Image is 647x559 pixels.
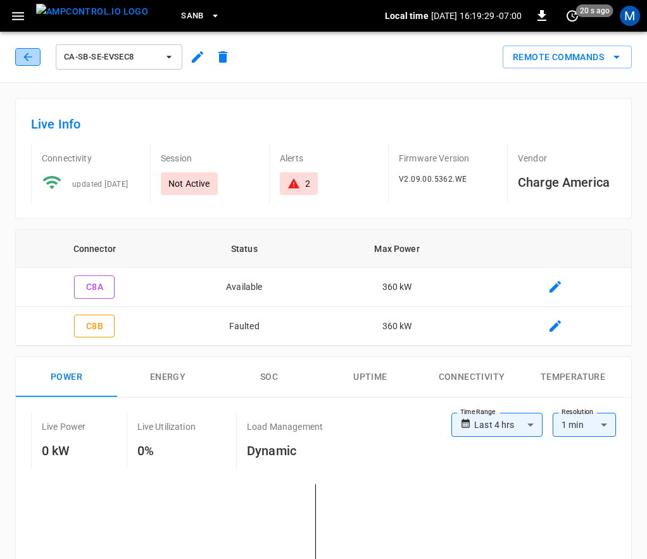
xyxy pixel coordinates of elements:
[16,357,117,398] button: Power
[576,4,613,17] span: 20 s ago
[315,230,479,268] th: Max Power
[562,407,593,417] label: Resolution
[399,152,497,165] p: Firmware Version
[518,152,616,165] p: Vendor
[36,4,148,20] img: ampcontrol.io logo
[315,268,479,307] td: 360 kW
[173,230,315,268] th: Status
[320,357,421,398] button: Uptime
[42,420,86,433] p: Live Power
[421,357,522,398] button: Connectivity
[176,4,225,28] button: SanB
[315,307,479,346] td: 360 kW
[518,172,616,192] h6: Charge America
[168,177,210,190] p: Not Active
[522,357,624,398] button: Temperature
[280,152,378,165] p: Alerts
[460,407,496,417] label: Time Range
[620,6,640,26] div: profile-icon
[74,315,115,338] button: C8B
[247,420,323,433] p: Load Management
[137,441,196,461] h6: 0%
[218,357,320,398] button: SOC
[42,441,86,461] h6: 0 kW
[553,413,616,437] div: 1 min
[173,268,315,307] td: Available
[503,46,632,69] div: remote commands options
[385,9,429,22] p: Local time
[16,230,173,268] th: Connector
[161,152,259,165] p: Session
[74,275,115,299] button: C8A
[117,357,218,398] button: Energy
[399,175,467,184] span: V2.09.00.5362.WE
[474,413,543,437] div: Last 4 hrs
[431,9,522,22] p: [DATE] 16:19:29 -07:00
[56,44,182,70] button: ca-sb-se-evseC8
[42,152,140,165] p: Connectivity
[173,307,315,346] td: Faulted
[72,180,129,189] span: updated [DATE]
[16,230,631,346] table: connector table
[64,50,158,65] span: ca-sb-se-evseC8
[31,114,616,134] h6: Live Info
[562,6,582,26] button: set refresh interval
[503,46,632,69] button: Remote Commands
[181,9,204,23] span: SanB
[247,441,323,461] h6: Dynamic
[137,420,196,433] p: Live Utilization
[305,177,310,190] div: 2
